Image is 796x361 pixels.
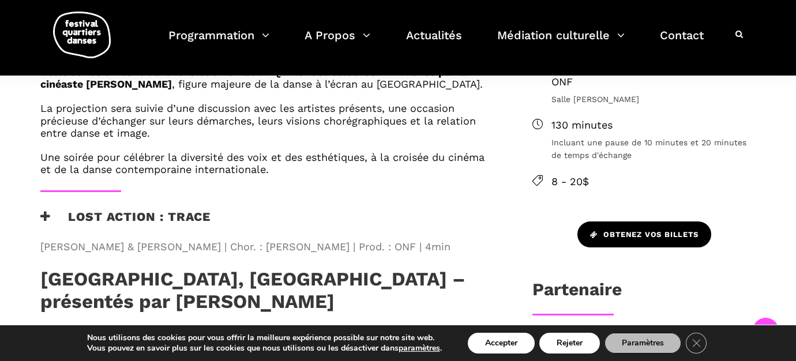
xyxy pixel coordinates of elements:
span: Salle [PERSON_NAME] [551,93,756,106]
button: Close GDPR Cookie Banner [686,333,707,354]
a: Contact [660,25,704,59]
a: A Propos [305,25,370,59]
span: , figure majeure de la danse à l’écran au [GEOGRAPHIC_DATA]. [172,78,483,90]
img: logo-fqd-med [53,12,111,58]
span: Une soirée pour célébrer la diversité des voix et des esthétiques, à la croisée du cinéma et de l... [40,151,485,176]
span: Obtenez vos billets [590,229,699,241]
b: co-commissariée par la cinéaste [PERSON_NAME] [40,66,467,91]
span: La projection sera suivie d’une discussion avec les artistes présents, une occasion précieuse d’é... [40,102,476,139]
h3: Lost Action : Trace [40,209,211,238]
span: Incluant une pause de 10 minutes et 20 minutes de temps d'échange [551,136,756,162]
a: Actualités [406,25,462,59]
p: Vous pouvez en savoir plus sur les cookies que nous utilisons ou les désactiver dans . [87,343,442,354]
button: paramètres [399,343,440,354]
button: Paramètres [604,333,681,354]
p: Nous utilisons des cookies pour vous offrir la meilleure expérience possible sur notre site web. [87,333,442,343]
h3: [GEOGRAPHIC_DATA], [GEOGRAPHIC_DATA] – présentés par [PERSON_NAME] [40,268,495,313]
span: [PERSON_NAME] & [PERSON_NAME] | Chor. : [PERSON_NAME] | Prod. : ONF | 4min [40,239,495,255]
button: Accepter [468,333,535,354]
button: Rejeter [539,333,600,354]
span: 130 minutes [551,117,756,134]
h3: Partenaire [532,279,622,308]
a: Obtenez vos billets [577,221,711,247]
a: Médiation culturelle [497,25,625,59]
a: Programmation [168,25,269,59]
span: 8 - 20$ [551,174,756,190]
